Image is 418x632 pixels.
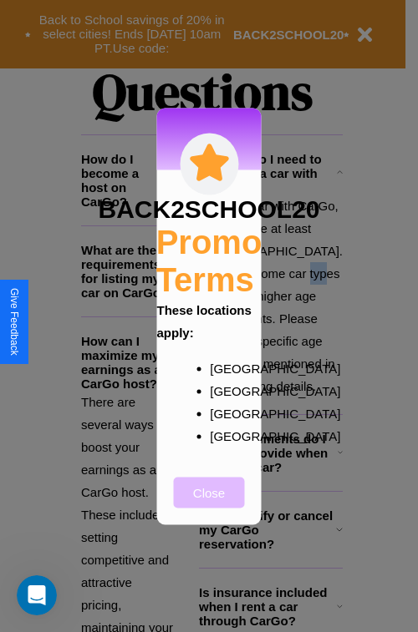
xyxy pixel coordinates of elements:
h2: Promo Terms [156,223,263,298]
h3: BACK2SCHOOL20 [98,195,319,223]
div: Give Feedback [8,288,20,356]
iframe: Intercom live chat [17,575,57,615]
p: [GEOGRAPHIC_DATA] [210,402,242,424]
b: These locations apply: [157,302,252,339]
p: [GEOGRAPHIC_DATA] [210,356,242,379]
p: [GEOGRAPHIC_DATA] [210,424,242,447]
button: Close [174,477,245,508]
p: [GEOGRAPHIC_DATA] [210,379,242,402]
